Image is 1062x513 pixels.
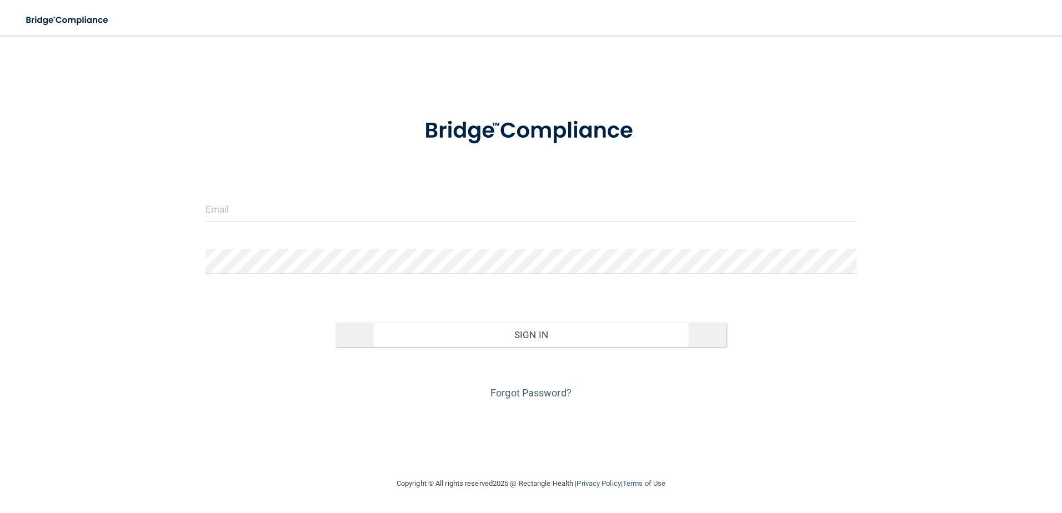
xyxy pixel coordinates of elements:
[328,466,734,501] div: Copyright © All rights reserved 2025 @ Rectangle Health | |
[490,387,572,399] a: Forgot Password?
[623,479,665,487] a: Terms of Use
[206,197,857,222] input: Email
[577,479,620,487] a: Privacy Policy
[17,9,119,32] img: bridge_compliance_login_screen.278c3ca4.svg
[402,102,660,160] img: bridge_compliance_login_screen.278c3ca4.svg
[335,323,727,347] button: Sign In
